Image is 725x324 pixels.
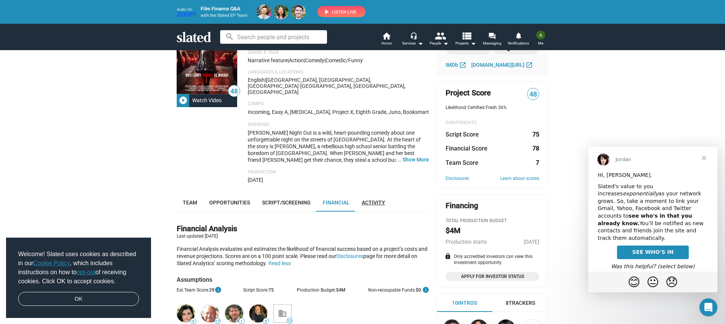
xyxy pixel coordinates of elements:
[446,159,478,167] dt: Team Score
[508,39,529,48] span: Notifications
[362,200,385,206] span: Activity
[268,287,274,293] span: 75
[532,144,539,152] dd: 78
[416,287,421,293] span: $0
[39,128,52,143] span: 😊
[287,319,292,323] span: 72
[23,117,106,123] i: Was this helpful? (select below)
[336,253,363,259] a: Disclosures
[422,286,429,295] mat-icon: info
[243,287,268,293] span: Script Score:
[248,77,371,89] span: [GEOGRAPHIC_DATA], [GEOGRAPHIC_DATA], [GEOGRAPHIC_DATA]
[189,94,225,107] div: Watch Video
[506,299,535,307] div: 8 Trackers
[18,292,139,306] a: dismiss cookie message
[381,39,392,48] span: Home
[248,50,429,56] p: Genre & Tags
[452,31,479,48] button: Projects
[505,31,532,48] a: Notifications
[403,156,429,163] button: …Show More
[336,287,346,293] span: $4M
[248,57,288,63] span: Narrative feature
[435,30,446,41] mat-icon: people
[248,130,427,224] span: [PERSON_NAME] Night Out is a wild, heart-pounding comedy about one unforgettable night on the str...
[6,238,151,318] div: cookieconsent
[426,31,452,48] button: People
[278,309,287,318] mat-icon: business_black
[400,31,426,48] button: Services
[532,29,550,49] button: Aimee MartellMe
[538,39,543,48] span: Me
[177,246,427,266] span: Financial Analysis evaluates and estimates the likelihood of financial success based on a project...
[58,128,71,143] span: 😐
[500,176,539,182] a: Learn about scores
[177,212,429,240] div: Financial Analysis
[248,109,429,116] p: Incoming, Easy A, [MEDICAL_DATA], Project X, Eighth Grade, Juno, Booksmart
[18,250,139,286] span: Welcome! Slated uses cookies as described in our , which includes instructions on how to of recei...
[373,31,400,48] a: Home
[446,88,491,98] span: Project Score
[469,39,478,48] mat-icon: arrow_drop_down
[177,276,212,283] strong: Assumptions
[225,304,243,322] img: Barry S. Silver Director
[9,25,120,32] div: Hi, [PERSON_NAME].
[459,61,466,68] mat-icon: open_in_new
[55,126,74,144] span: neutral face reaction
[209,287,221,293] span: 29
[325,57,363,63] span: comedic/funny
[179,96,188,105] mat-icon: play_circle_filled
[446,218,539,224] div: Total Production budget
[446,254,539,266] div: Only accredited investors can view this investment opportunity.
[214,286,222,295] mat-icon: info
[248,122,429,128] p: Synopsis
[450,273,535,280] span: Apply for Investor Status
[248,83,406,95] span: [GEOGRAPHIC_DATA], [GEOGRAPHIC_DATA], [GEOGRAPHIC_DATA]
[263,319,268,324] span: 9
[34,44,70,50] i: exponentially
[441,39,450,48] mat-icon: arrow_drop_down
[256,193,317,212] a: Script/Screening
[9,66,104,80] b: see who's in that you already know.
[268,260,291,267] button: Read less
[177,287,209,293] span: Est. Team Score:
[248,177,263,183] span: [DATE]
[446,105,539,111] div: Likelihood Certified Fresh 36%
[191,319,196,324] span: 9
[177,193,203,212] a: Team
[265,77,266,83] span: |
[532,131,539,138] dd: 75
[446,120,539,126] div: COMPONENTS
[203,193,256,212] a: Opportunities
[356,193,391,212] a: Activity
[471,60,535,69] a: [DOMAIN_NAME][URL]
[416,39,425,48] mat-icon: arrow_drop_down
[430,39,449,48] div: People
[446,60,468,69] a: IMDb
[446,201,478,211] div: Financing
[77,269,96,275] a: opt-out
[36,126,55,144] span: blush reaction
[526,61,533,68] mat-icon: open_in_new
[288,57,289,63] span: |
[410,32,417,39] mat-icon: headset_mic
[461,30,472,41] mat-icon: view_list
[249,304,267,322] img: Thane Swigart Writer
[455,39,476,48] span: Projects
[446,226,460,236] h2: $4M
[479,31,505,48] a: Messaging
[536,31,545,40] img: Aimee Martell
[304,57,305,63] span: |
[588,147,717,292] iframe: Intercom live chat message
[239,319,244,324] span: 1
[177,94,237,107] button: Watch Video
[33,260,70,266] a: Cookie Policy
[299,83,300,89] span: ·
[446,239,487,245] span: Production starts
[305,57,324,63] span: Comedy
[452,299,477,307] div: 10 Intros
[446,131,479,138] dt: Script Score
[177,304,195,322] img: Paulina Chávez Actor Lead
[446,144,487,152] dt: Financial Score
